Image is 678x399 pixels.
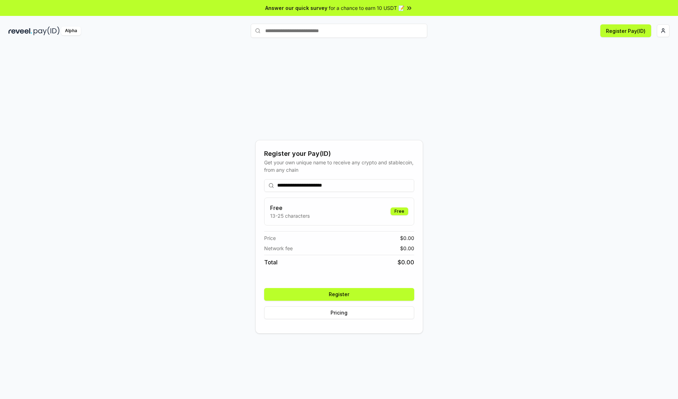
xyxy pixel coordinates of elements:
[61,27,81,35] div: Alpha
[264,159,414,174] div: Get your own unique name to receive any crypto and stablecoin, from any chain
[8,27,32,35] img: reveel_dark
[264,306,414,319] button: Pricing
[264,245,293,252] span: Network fee
[264,258,278,266] span: Total
[264,234,276,242] span: Price
[600,24,651,37] button: Register Pay(ID)
[400,234,414,242] span: $ 0.00
[34,27,60,35] img: pay_id
[264,288,414,301] button: Register
[264,149,414,159] div: Register your Pay(ID)
[270,212,310,219] p: 13-25 characters
[400,245,414,252] span: $ 0.00
[391,207,408,215] div: Free
[398,258,414,266] span: $ 0.00
[270,204,310,212] h3: Free
[329,4,404,12] span: for a chance to earn 10 USDT 📝
[265,4,327,12] span: Answer our quick survey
